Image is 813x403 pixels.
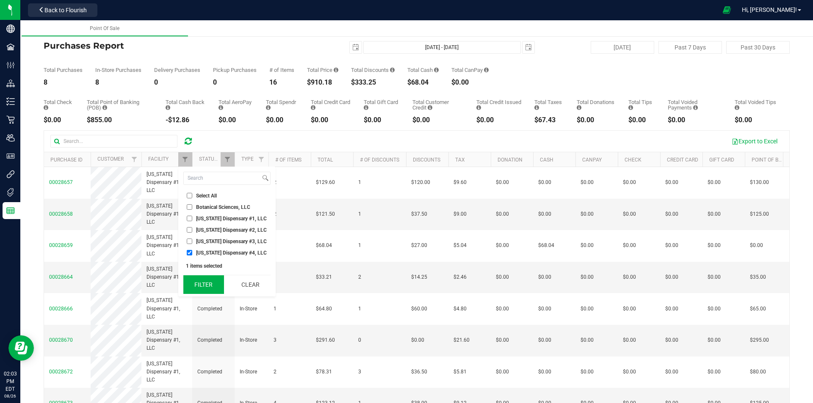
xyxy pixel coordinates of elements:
div: Total Discounts [351,67,395,73]
span: $37.50 [411,210,427,218]
span: $4.80 [454,305,467,313]
i: Sum of the successful, non-voided check payment transactions for all purchases in the date range. [44,105,48,110]
a: Filter [254,152,268,167]
div: Total Tips [628,99,655,110]
span: 0 [358,336,361,344]
button: Filter [183,275,224,294]
inline-svg: User Roles [6,152,15,160]
span: [US_STATE] Dispensary #4, LLC [196,250,267,255]
span: $9.00 [454,210,467,218]
span: [US_STATE] Dispensary #1, LLC [147,265,187,290]
span: $0.00 [708,210,721,218]
input: Botanical Sciences, LLC [187,204,192,210]
span: $0.00 [665,368,678,376]
span: $0.00 [665,210,678,218]
i: Sum of the successful, non-voided AeroPay payment transactions for all purchases in the date range. [218,105,223,110]
button: Past 30 Days [726,41,790,54]
i: Sum of all round-up-to-next-dollar total price adjustments for all purchases in the date range. [577,105,581,110]
div: Total Purchases [44,67,83,73]
span: 1 [358,178,361,186]
div: $333.25 [351,79,395,86]
span: Open Ecommerce Menu [717,2,736,18]
div: Pickup Purchases [213,67,257,73]
span: $14.25 [411,273,427,281]
div: Total Spendr [266,99,298,110]
a: Total [318,157,333,163]
input: Search [184,172,260,184]
i: Sum of all tip amounts from voided payment transactions for all purchases in the date range. [735,105,739,110]
span: $5.81 [454,368,467,376]
span: $0.00 [581,210,594,218]
a: Filter [178,152,192,167]
a: Facility [148,156,169,162]
i: Sum of the discount values applied to the all purchases in the date range. [390,67,395,73]
div: Total Cash Back [166,99,206,110]
span: 00028666 [49,306,73,312]
input: Search... [50,135,177,148]
span: $27.00 [411,241,427,249]
div: Total Taxes [534,99,564,110]
input: [US_STATE] Dispensary #2, LLC [187,227,192,233]
input: [US_STATE] Dispensary #1, LLC [187,216,192,221]
span: $64.80 [316,305,332,313]
div: $0.00 [577,117,616,123]
span: Completed [197,368,222,376]
div: Total Credit Issued [476,99,522,110]
inline-svg: Users [6,134,15,142]
div: Total Gift Card [364,99,400,110]
span: $0.00 [623,241,636,249]
div: # of Items [269,67,294,73]
span: [US_STATE] Dispensary #3, LLC [196,239,267,244]
inline-svg: Configuration [6,61,15,69]
inline-svg: Integrations [6,170,15,178]
div: Total Voided Tips [735,99,777,110]
i: Sum of the total prices of all purchases in the date range. [334,67,338,73]
div: Total Voided Payments [668,99,722,110]
a: Filter [221,152,235,167]
div: $0.00 [266,117,298,123]
span: 2 [358,273,361,281]
button: [DATE] [591,41,654,54]
span: $0.00 [411,336,424,344]
iframe: Resource center [8,335,34,361]
span: [US_STATE] Dispensary #1, LLC [147,360,187,384]
div: $0.00 [311,117,351,123]
span: $0.00 [708,336,721,344]
span: $0.00 [581,273,594,281]
i: Sum of all account credit issued for all refunds from returned purchases in the date range. [476,105,481,110]
button: Clear [230,275,271,294]
span: $68.04 [316,241,332,249]
i: Sum of the total taxes for all purchases in the date range. [534,105,539,110]
div: $0.00 [218,117,253,123]
div: $0.00 [364,117,400,123]
span: $0.00 [538,178,551,186]
span: [US_STATE] Dispensary #2, LLC [196,228,267,233]
span: 3 [358,368,361,376]
span: $0.00 [496,305,509,313]
span: Hi, [PERSON_NAME]! [742,6,797,13]
a: Check [625,157,642,163]
span: In-Store [240,305,257,313]
button: Past 7 Days [658,41,722,54]
div: $0.00 [668,117,722,123]
span: [US_STATE] Dispensary #1, LLC [147,296,187,321]
span: $0.00 [665,273,678,281]
a: Tax [455,157,465,163]
div: Total Donations [577,99,616,110]
span: $0.00 [623,178,636,186]
div: $68.04 [407,79,439,86]
span: 00028657 [49,179,73,185]
span: [US_STATE] Dispensary #1, LLC [147,233,187,258]
span: $0.00 [623,368,636,376]
span: $0.00 [665,178,678,186]
a: Customer [97,156,124,162]
span: 00028670 [49,337,73,343]
button: Export to Excel [726,134,783,148]
span: $0.00 [496,178,509,186]
span: $65.00 [750,305,766,313]
inline-svg: Tags [6,188,15,197]
div: Total Point of Banking (POB) [87,99,153,110]
p: 02:03 PM EDT [4,370,17,393]
span: Back to Flourish [44,7,87,14]
span: 1 [358,241,361,249]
